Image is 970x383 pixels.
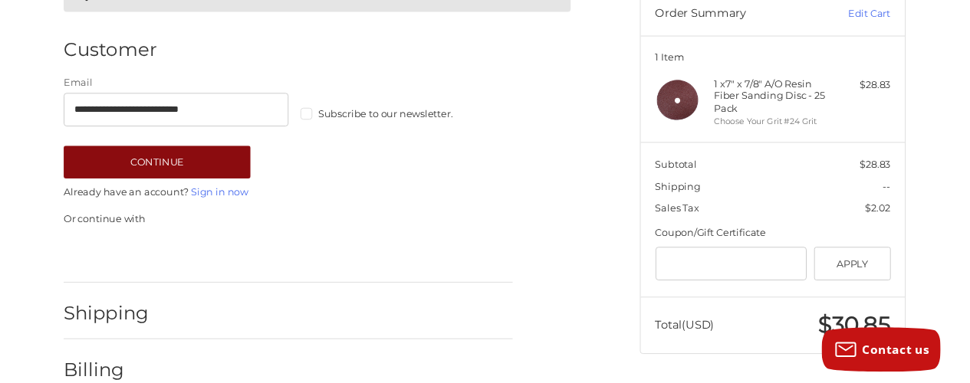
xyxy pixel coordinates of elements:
span: Total (USD) [661,327,722,342]
button: Continue [51,150,244,184]
a: Sign in now [182,191,242,204]
h2: Customer [51,39,147,63]
span: Contact us [874,352,944,368]
div: Coupon/Gift Certificate [661,232,903,247]
label: Email [51,77,283,93]
iframe: PayPal-paypal [47,248,169,276]
p: Or continue with [51,218,514,234]
h2: Shipping [51,311,141,335]
span: Subtotal [661,163,704,175]
span: Sales Tax [661,208,706,220]
h4: 1 x 7" x 7/8" A/O Resin Fiber Sanding Disc - 25 Pack [722,80,839,117]
span: Shipping [661,185,708,198]
h3: 1 Item [661,52,903,64]
input: Gift Certificate or Coupon Code [661,254,817,289]
button: Apply [824,254,903,289]
span: $28.83 [872,163,903,175]
div: $28.83 [843,80,903,95]
span: $30.85 [829,320,903,349]
iframe: PayPal-paylater [184,248,307,276]
a: Edit Cart [826,7,903,22]
span: -- [896,185,903,198]
h3: Order Summary [661,7,826,22]
li: Choose Your Grit #24 Grit [722,119,839,132]
span: Subscribe to our newsletter. [314,111,452,123]
span: $2.02 [877,208,903,220]
button: Contact us [832,337,955,383]
p: Already have an account? [51,191,514,206]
